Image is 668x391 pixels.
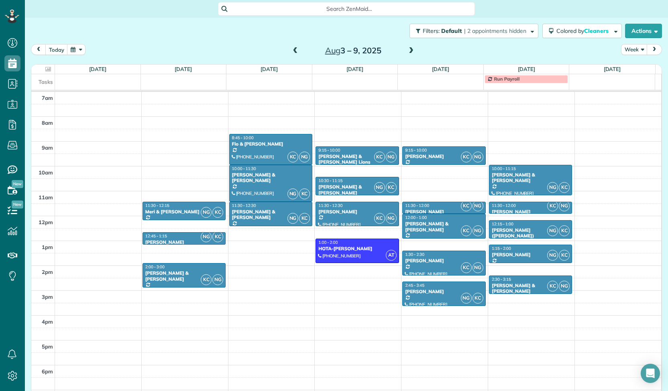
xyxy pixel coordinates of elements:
span: 12pm [39,219,53,225]
span: NG [472,152,483,162]
button: today [45,44,68,55]
button: Colored byCleaners [542,24,622,38]
a: [DATE] [604,66,621,72]
span: New [12,180,23,188]
span: KC [212,207,223,218]
span: 11:30 - 12:30 [318,203,342,208]
span: 9:15 - 10:00 [405,148,427,153]
span: 7am [42,95,53,101]
span: 10:00 - 11:15 [492,166,516,171]
span: Default [441,27,462,34]
a: Filters: Default | 2 appointments hidden [405,24,538,38]
span: KC [212,231,223,242]
span: 1:30 - 2:30 [405,252,424,257]
span: Run Payroll [494,76,519,82]
span: NG [547,250,558,261]
span: AT [386,250,397,261]
button: Filters: Default | 2 appointments hidden [409,24,538,38]
span: 11:30 - 12:30 [232,203,256,208]
div: [PERSON_NAME] ([PERSON_NAME]) [PERSON_NAME] [491,227,570,245]
span: 11:30 - 12:15 [145,203,169,208]
div: [PERSON_NAME] [145,239,223,245]
span: KC [461,201,472,211]
span: KC [386,182,397,193]
span: KC [374,213,385,224]
button: prev [31,44,46,55]
div: [PERSON_NAME] [491,209,570,215]
span: 11am [39,194,53,201]
span: 12:15 - 1:00 [492,221,513,227]
div: [PERSON_NAME] [318,209,396,215]
span: NG [201,231,212,242]
span: KC [472,293,483,304]
div: [PERSON_NAME] & [PERSON_NAME] [145,270,223,282]
div: Flo & [PERSON_NAME] [232,141,310,147]
span: 2pm [42,269,53,275]
span: 2:45 - 3:45 [405,283,424,288]
div: Open Intercom Messenger [641,364,660,383]
span: 12:00 - 1:00 [405,215,427,220]
span: KC [461,262,472,273]
span: 2:30 - 3:15 [492,277,511,282]
span: 11:30 - 12:00 [405,203,429,208]
span: 5pm [42,343,53,350]
span: NG [461,293,472,304]
span: 1:00 - 2:00 [318,240,338,245]
span: 4pm [42,318,53,325]
div: HOTA-[PERSON_NAME] [318,246,396,251]
span: | 2 appointments hidden [464,27,526,34]
a: [DATE] [261,66,278,72]
span: 1pm [42,244,53,250]
span: Colored by [556,27,611,34]
span: KC [299,213,310,224]
span: 3pm [42,294,53,300]
span: 8:45 - 10:00 [232,135,254,140]
span: NG [472,262,483,273]
span: NG [287,188,298,199]
span: 6pm [42,368,53,375]
div: [PERSON_NAME] [405,154,483,159]
button: Week [621,44,648,55]
span: 10am [39,169,53,176]
span: NG [547,225,558,236]
span: 12:45 - 1:15 [145,233,167,239]
span: Cleaners [584,27,610,34]
div: [PERSON_NAME] & [PERSON_NAME] [232,172,310,184]
span: Aug [325,45,341,55]
span: NG [299,152,310,162]
span: NG [547,182,558,193]
span: NG [472,201,483,211]
span: NG [472,225,483,236]
div: [PERSON_NAME] & [PERSON_NAME] [232,209,310,221]
span: KC [461,152,472,162]
div: [PERSON_NAME] [405,258,483,263]
span: 9am [42,144,53,151]
span: Filters: [423,27,440,34]
span: KC [287,152,298,162]
span: NG [386,152,397,162]
span: New [12,201,23,209]
span: 10:30 - 11:15 [318,178,342,183]
div: [PERSON_NAME] & [PERSON_NAME] [491,172,570,184]
div: Meri & [PERSON_NAME] [145,209,223,215]
span: 9:15 - 10:00 [318,148,340,153]
h2: 3 – 9, 2025 [303,46,403,55]
span: NG [386,213,397,224]
span: 1:15 - 2:00 [492,246,511,251]
span: KC [547,281,558,292]
span: NG [287,213,298,224]
span: 10:00 - 11:30 [232,166,256,171]
span: 2:00 - 3:00 [145,264,165,269]
div: [PERSON_NAME] & [PERSON_NAME] [405,221,483,233]
span: KC [374,152,385,162]
span: KC [299,188,310,199]
div: [PERSON_NAME] [491,252,570,257]
span: KC [547,201,558,211]
span: KC [461,225,472,236]
div: [PERSON_NAME] & [PERSON_NAME] [318,184,396,196]
span: KC [559,250,570,261]
button: Actions [625,24,662,38]
span: NG [212,274,223,285]
span: KC [559,225,570,236]
span: KC [559,182,570,193]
